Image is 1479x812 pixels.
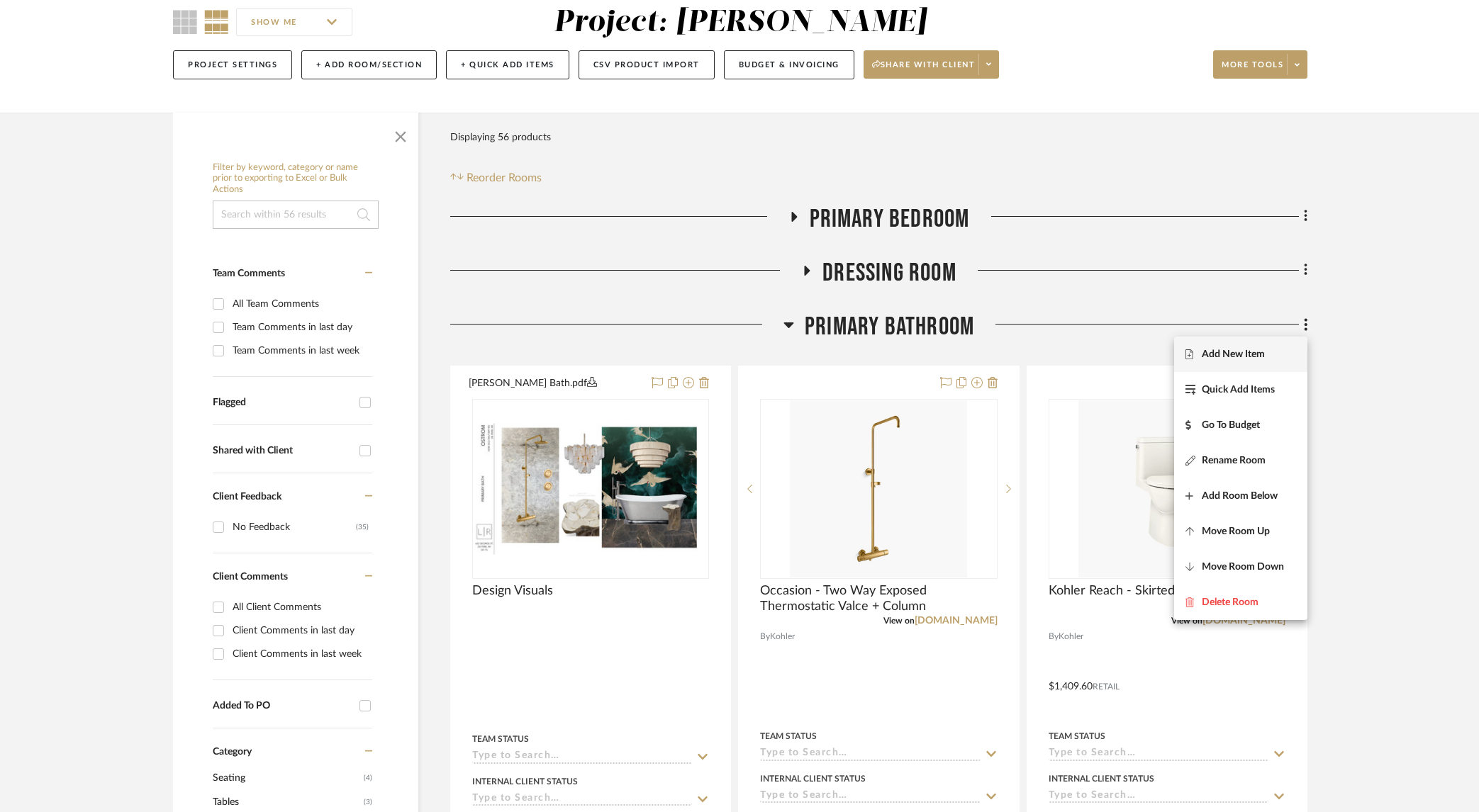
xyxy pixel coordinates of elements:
[1202,561,1284,573] span: Move Room Down
[1202,419,1260,432] span: Go To Budget
[1202,526,1270,538] span: Move Room Up
[1202,349,1265,361] span: Add New Item
[1202,455,1266,467] span: Rename Room
[1202,490,1278,502] span: Add Room Below
[1202,597,1258,609] span: Delete Room
[1202,384,1275,396] span: Quick Add Items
